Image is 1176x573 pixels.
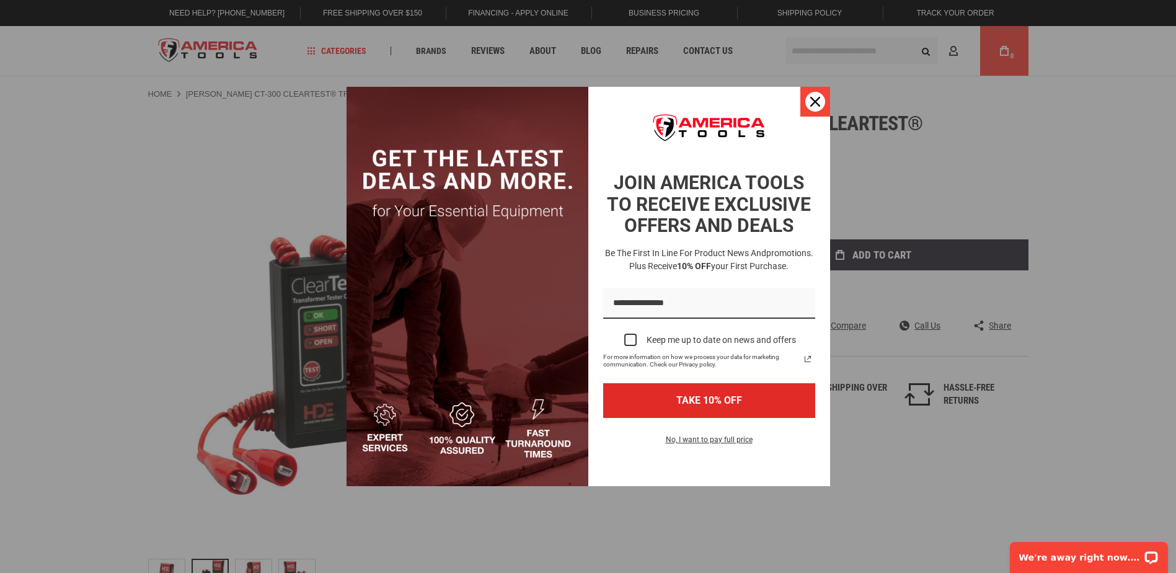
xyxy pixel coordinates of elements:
[603,383,815,417] button: TAKE 10% OFF
[800,87,830,117] button: Close
[647,335,796,345] div: Keep me up to date on news and offers
[800,352,815,366] svg: link icon
[810,97,820,107] svg: close icon
[603,288,815,319] input: Email field
[1002,534,1176,573] iframe: LiveChat chat widget
[601,247,818,273] h3: Be the first in line for product news and
[656,433,763,454] button: No, I want to pay full price
[629,248,813,271] span: promotions. Plus receive your first purchase.
[677,261,711,271] strong: 10% OFF
[603,353,800,368] span: For more information on how we process your data for marketing communication. Check our Privacy p...
[607,172,811,236] strong: JOIN AMERICA TOOLS TO RECEIVE EXCLUSIVE OFFERS AND DEALS
[800,352,815,366] a: Read our Privacy Policy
